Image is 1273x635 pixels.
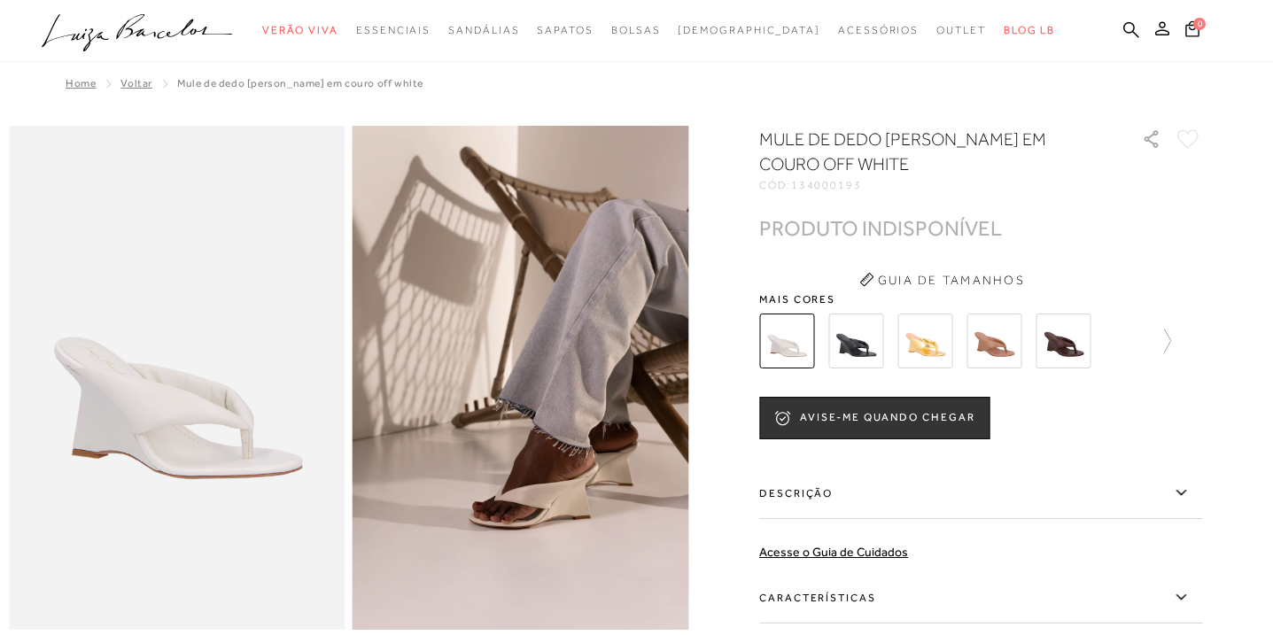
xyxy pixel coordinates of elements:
a: noSubCategoriesText [611,14,661,47]
a: noSubCategoriesText [262,14,338,47]
span: Acessórios [838,24,919,36]
img: MULE DE DEDO ANABELA EM COURO PRETO [828,314,883,368]
a: Acesse o Guia de Cuidados [759,545,908,559]
a: noSubCategoriesText [678,14,820,47]
button: Guia de Tamanhos [853,266,1030,294]
img: MULE DE TIRAS ACOLCHOADAS EM COURO BEGE BLUSH E SALTO ANABELA [966,314,1021,368]
span: 134000193 [791,179,862,191]
label: Descrição [759,468,1202,519]
img: MULE DE TIRAS ACOLCHOADAS EM COURO CAFÉ E SALTO ANABELA [1036,314,1091,368]
a: BLOG LB [1004,14,1055,47]
img: image [9,126,345,630]
button: 0 [1180,19,1205,43]
span: MULE DE DEDO [PERSON_NAME] EM COURO OFF WHITE [177,77,423,89]
img: MULE DE DEDO ANABELA EM METALIZADO DOURADO [897,314,952,368]
img: MULE DE DEDO ANABELA EM COURO OFF WHITE [759,314,814,368]
h1: MULE DE DEDO [PERSON_NAME] EM COURO OFF WHITE [759,127,1091,176]
span: Sandálias [448,24,519,36]
a: Home [66,77,96,89]
a: noSubCategoriesText [448,14,519,47]
a: noSubCategoriesText [356,14,431,47]
span: [DEMOGRAPHIC_DATA] [678,24,820,36]
label: Características [759,572,1202,623]
span: Sapatos [537,24,593,36]
a: noSubCategoriesText [838,14,919,47]
span: Outlet [936,24,986,36]
a: noSubCategoriesText [936,14,986,47]
span: BLOG LB [1004,24,1055,36]
div: PRODUTO INDISPONÍVEL [759,219,1002,237]
button: AVISE-ME QUANDO CHEGAR [759,397,990,439]
span: Bolsas [611,24,661,36]
span: Verão Viva [262,24,338,36]
div: CÓD: [759,180,1114,190]
span: 0 [1193,18,1206,30]
a: noSubCategoriesText [537,14,593,47]
img: image [353,126,689,630]
span: Mais cores [759,294,1202,305]
span: Essenciais [356,24,431,36]
a: Voltar [120,77,152,89]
